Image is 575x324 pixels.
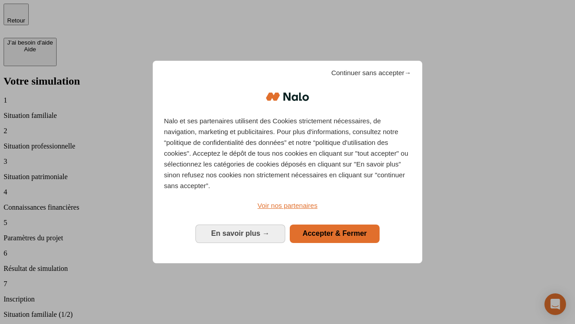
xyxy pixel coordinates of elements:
span: En savoir plus → [211,229,270,237]
span: Continuer sans accepter→ [331,67,411,78]
img: Logo [266,83,309,110]
p: Nalo et ses partenaires utilisent des Cookies strictement nécessaires, de navigation, marketing e... [164,116,411,191]
button: En savoir plus: Configurer vos consentements [195,225,285,243]
span: Voir nos partenaires [257,202,317,209]
div: Bienvenue chez Nalo Gestion du consentement [153,61,422,263]
button: Accepter & Fermer: Accepter notre traitement des données et fermer [290,225,380,243]
span: Accepter & Fermer [302,229,367,237]
a: Voir nos partenaires [164,200,411,211]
